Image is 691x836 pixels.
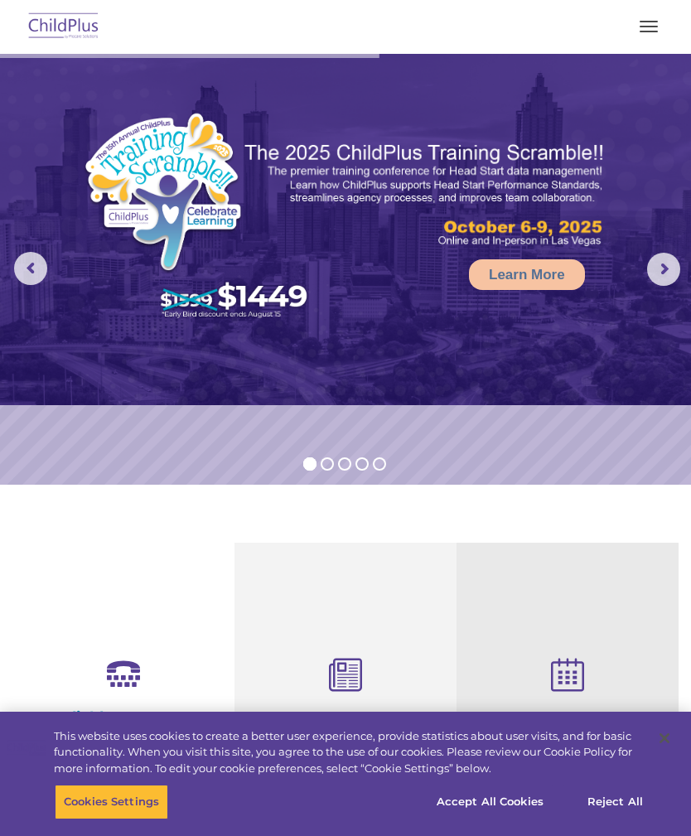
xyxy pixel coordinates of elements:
img: ChildPlus by Procare Solutions [25,7,103,46]
button: Reject All [563,785,667,819]
a: Learn More [469,259,585,290]
h4: Reliable Customer Support [25,708,222,745]
div: This website uses cookies to create a better user experience, provide statistics about user visit... [54,728,643,777]
button: Accept All Cookies [428,785,553,819]
button: Close [646,720,683,756]
button: Cookies Settings [55,785,168,819]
